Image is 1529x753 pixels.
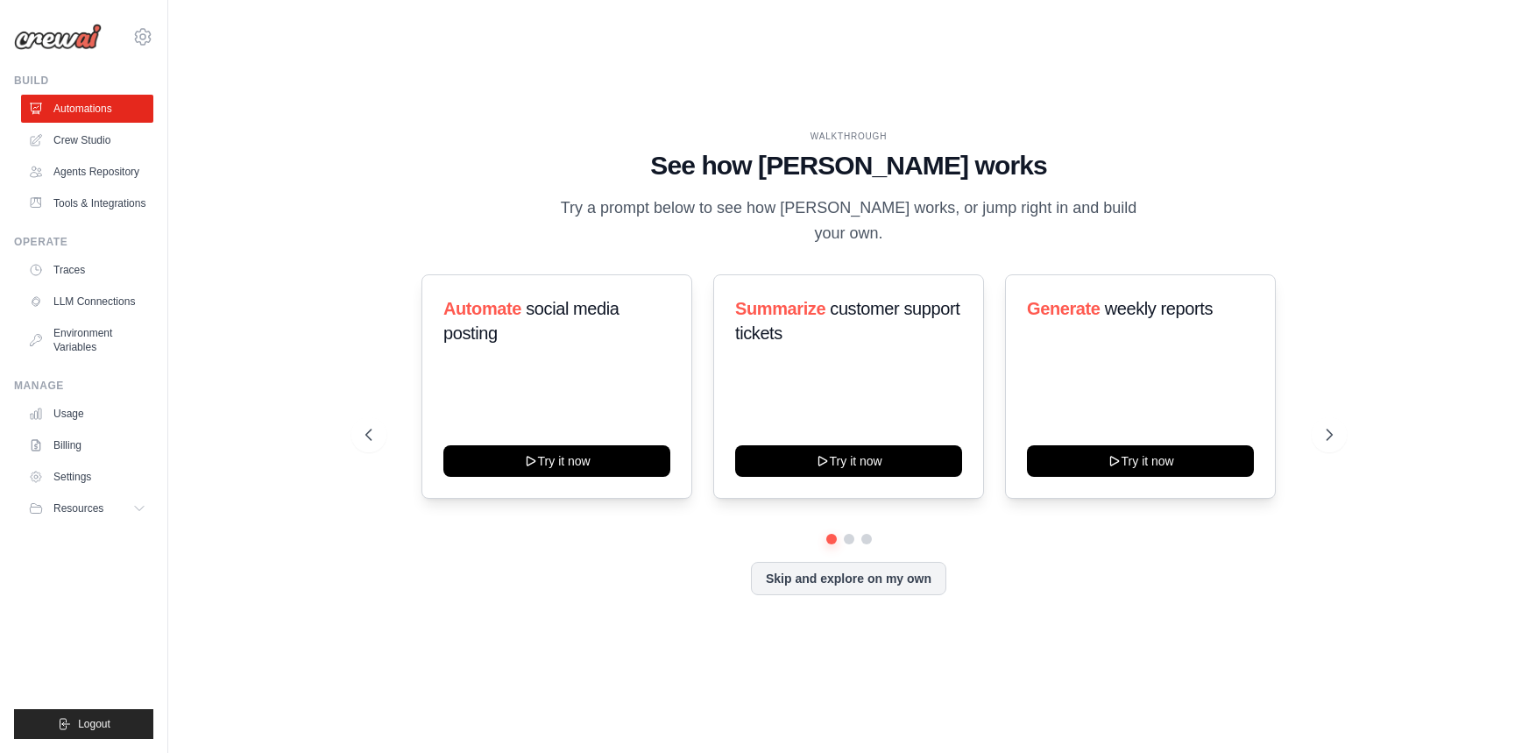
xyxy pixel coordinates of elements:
[555,195,1143,247] p: Try a prompt below to see how [PERSON_NAME] works, or jump right in and build your own.
[21,189,153,217] a: Tools & Integrations
[443,299,619,343] span: social media posting
[21,463,153,491] a: Settings
[14,235,153,249] div: Operate
[21,256,153,284] a: Traces
[21,126,153,154] a: Crew Studio
[21,494,153,522] button: Resources
[78,717,110,731] span: Logout
[1105,299,1213,318] span: weekly reports
[53,501,103,515] span: Resources
[21,400,153,428] a: Usage
[14,24,102,50] img: Logo
[735,299,959,343] span: customer support tickets
[14,709,153,739] button: Logout
[365,150,1333,181] h1: See how [PERSON_NAME] works
[14,74,153,88] div: Build
[21,431,153,459] a: Billing
[735,299,825,318] span: Summarize
[443,299,521,318] span: Automate
[735,445,962,477] button: Try it now
[365,130,1333,143] div: WALKTHROUGH
[21,319,153,361] a: Environment Variables
[1027,445,1254,477] button: Try it now
[1027,299,1101,318] span: Generate
[21,158,153,186] a: Agents Repository
[21,288,153,316] a: LLM Connections
[751,562,946,595] button: Skip and explore on my own
[21,95,153,123] a: Automations
[443,445,670,477] button: Try it now
[14,379,153,393] div: Manage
